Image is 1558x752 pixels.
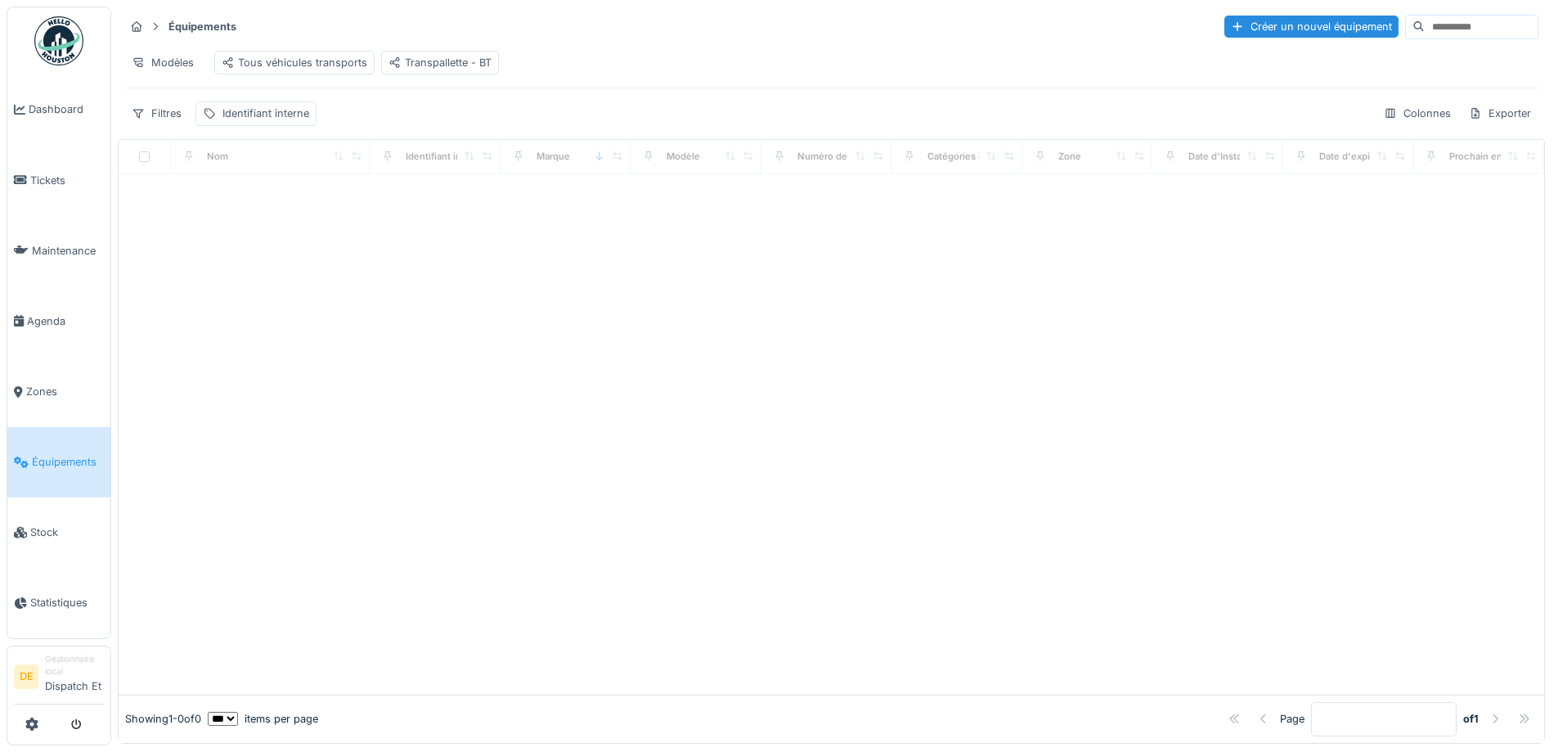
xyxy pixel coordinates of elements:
a: Agenda [7,286,110,356]
a: Zones [7,357,110,427]
a: DE Gestionnaire localDispatch Et [14,653,104,705]
a: Statistiques [7,568,110,638]
span: Stock [30,525,104,540]
div: Tous véhicules transports [222,55,367,70]
div: Identifiant interne [406,150,485,164]
div: Date d'expiration [1319,150,1395,164]
div: Prochain entretien [1449,150,1532,164]
div: Showing 1 - 0 of 0 [125,711,201,727]
span: Zones [26,384,104,399]
span: Statistiques [30,595,104,610]
div: Marque [537,150,570,164]
div: Transpallette - BT [388,55,492,70]
div: Gestionnaire local [45,653,104,678]
div: Colonnes [1376,101,1458,125]
li: DE [14,664,38,689]
div: items per page [208,711,318,727]
div: Modèles [124,51,201,74]
div: Créer un nouvel équipement [1224,16,1399,38]
a: Équipements [7,427,110,498]
span: Agenda [27,313,104,329]
div: Modèle [667,150,700,164]
span: Équipements [32,454,104,470]
img: Badge_color-CXgf-gQk.svg [34,16,83,65]
div: Zone [1058,150,1081,164]
div: Catégories d'équipement [927,150,1041,164]
span: Maintenance [32,243,104,259]
span: Dashboard [29,101,104,117]
div: Page [1280,711,1304,727]
div: Date d'Installation [1188,150,1268,164]
strong: of 1 [1463,711,1479,727]
a: Stock [7,498,110,568]
a: Tickets [7,145,110,215]
div: Identifiant interne [222,106,309,121]
span: Tickets [30,173,104,188]
div: Nom [207,150,228,164]
div: Exporter [1461,101,1538,125]
div: Filtres [124,101,189,125]
div: Numéro de Série [797,150,873,164]
strong: Équipements [162,19,243,34]
li: Dispatch Et [45,653,104,700]
a: Dashboard [7,74,110,145]
a: Maintenance [7,215,110,286]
